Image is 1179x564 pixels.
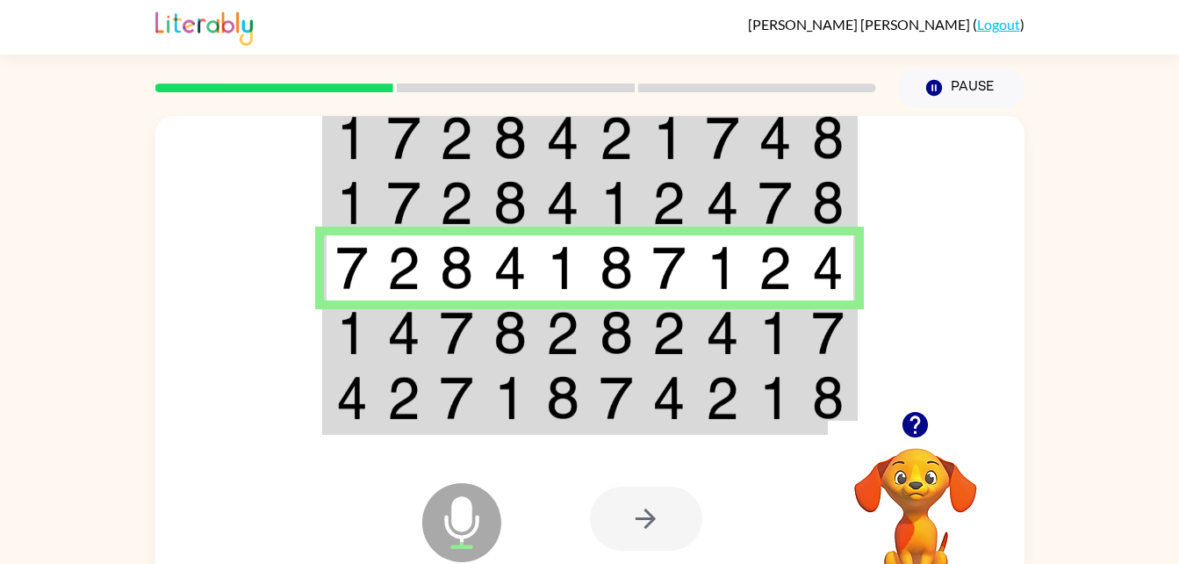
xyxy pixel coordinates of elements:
[748,16,973,33] span: [PERSON_NAME] [PERSON_NAME]
[652,311,686,355] img: 2
[493,246,527,290] img: 4
[155,7,253,46] img: Literably
[600,181,633,225] img: 1
[812,311,844,355] img: 7
[706,116,739,160] img: 7
[440,311,473,355] img: 7
[897,68,1024,108] button: Pause
[387,246,421,290] img: 2
[652,116,686,160] img: 1
[336,376,368,420] img: 4
[977,16,1020,33] a: Logout
[652,181,686,225] img: 2
[440,376,473,420] img: 7
[387,376,421,420] img: 2
[600,116,633,160] img: 2
[812,246,844,290] img: 4
[440,116,473,160] img: 2
[706,376,739,420] img: 2
[493,116,527,160] img: 8
[812,376,844,420] img: 8
[336,181,368,225] img: 1
[758,181,792,225] img: 7
[812,116,844,160] img: 8
[493,181,527,225] img: 8
[440,246,473,290] img: 8
[758,311,792,355] img: 1
[758,116,792,160] img: 4
[493,311,527,355] img: 8
[387,311,421,355] img: 4
[706,181,739,225] img: 4
[546,246,579,290] img: 1
[748,16,1024,33] div: ( )
[336,116,368,160] img: 1
[812,181,844,225] img: 8
[706,311,739,355] img: 4
[546,181,579,225] img: 4
[493,376,527,420] img: 1
[387,116,421,160] img: 7
[652,376,686,420] img: 4
[758,376,792,420] img: 1
[440,181,473,225] img: 2
[706,246,739,290] img: 1
[546,376,579,420] img: 8
[336,246,368,290] img: 7
[758,246,792,290] img: 2
[652,246,686,290] img: 7
[387,181,421,225] img: 7
[600,246,633,290] img: 8
[336,311,368,355] img: 1
[600,376,633,420] img: 7
[600,311,633,355] img: 8
[546,116,579,160] img: 4
[546,311,579,355] img: 2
